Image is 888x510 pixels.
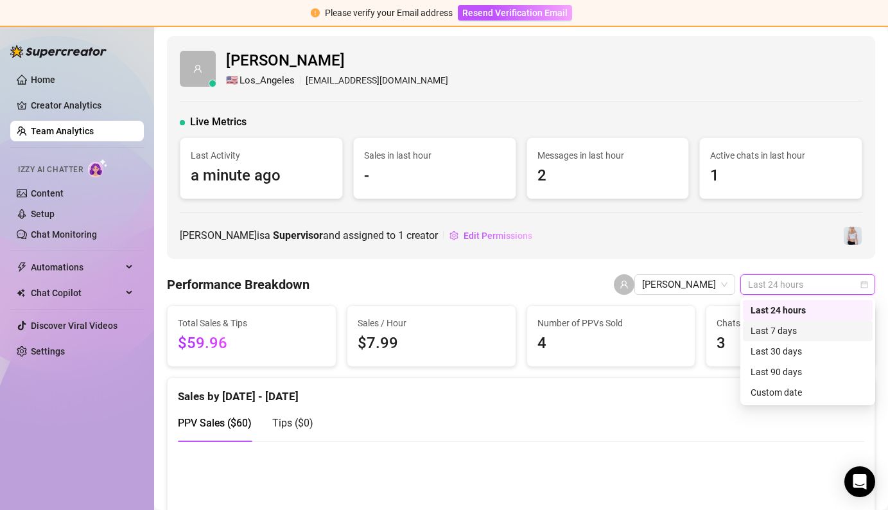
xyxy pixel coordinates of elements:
[751,303,865,317] div: Last 24 hours
[537,164,679,188] span: 2
[273,229,323,242] b: Supervisor
[178,316,326,330] span: Total Sales & Tips
[642,275,727,294] span: Peiwen Wang
[31,188,64,198] a: Content
[239,73,295,89] span: Los_Angeles
[748,275,867,294] span: Last 24 hours
[743,321,873,341] div: Last 7 days
[364,148,505,163] span: Sales in last hour
[31,283,122,303] span: Chat Copilot
[743,382,873,403] div: Custom date
[537,148,679,163] span: Messages in last hour
[717,331,864,356] span: 3
[844,466,875,497] div: Open Intercom Messenger
[178,331,326,356] span: $59.96
[717,316,864,330] span: Chats with sales
[88,159,108,177] img: AI Chatter
[31,209,55,219] a: Setup
[226,73,238,89] span: 🇺🇸
[398,229,404,242] span: 1
[193,64,202,73] span: user
[272,417,313,429] span: Tips ( $0 )
[31,229,97,240] a: Chat Monitoring
[31,75,55,85] a: Home
[18,164,83,176] span: Izzy AI Chatter
[311,8,320,17] span: exclamation-circle
[710,148,851,163] span: Active chats in last hour
[462,8,568,18] span: Resend Verification Email
[860,281,868,288] span: calendar
[325,6,453,20] div: Please verify your Email address
[17,262,27,272] span: thunderbolt
[751,324,865,338] div: Last 7 days
[178,417,252,429] span: PPV Sales ( $60 )
[751,385,865,400] div: Custom date
[710,164,851,188] span: 1
[449,225,533,246] button: Edit Permissions
[226,73,448,89] div: [EMAIL_ADDRESS][DOMAIN_NAME]
[751,344,865,358] div: Last 30 days
[10,45,107,58] img: logo-BBDzfeDw.svg
[358,316,505,330] span: Sales / Hour
[31,346,65,356] a: Settings
[464,231,532,241] span: Edit Permissions
[190,114,247,130] span: Live Metrics
[17,288,25,297] img: Chat Copilot
[178,378,864,405] div: Sales by [DATE] - [DATE]
[751,365,865,379] div: Last 90 days
[743,341,873,362] div: Last 30 days
[31,321,118,331] a: Discover Viral Videos
[31,126,94,136] a: Team Analytics
[191,148,332,163] span: Last Activity
[180,227,438,243] span: [PERSON_NAME] is a and assigned to creator
[458,5,572,21] button: Resend Verification Email
[167,276,309,294] h4: Performance Breakdown
[191,164,332,188] span: a minute ago
[743,362,873,382] div: Last 90 days
[743,300,873,321] div: Last 24 hours
[364,164,505,188] span: -
[537,331,685,356] span: 4
[620,280,629,289] span: user
[226,49,448,73] span: [PERSON_NAME]
[449,231,458,240] span: setting
[358,331,505,356] span: $7.99
[844,227,862,245] img: Chanel
[31,257,122,277] span: Automations
[537,316,685,330] span: Number of PPVs Sold
[31,95,134,116] a: Creator Analytics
